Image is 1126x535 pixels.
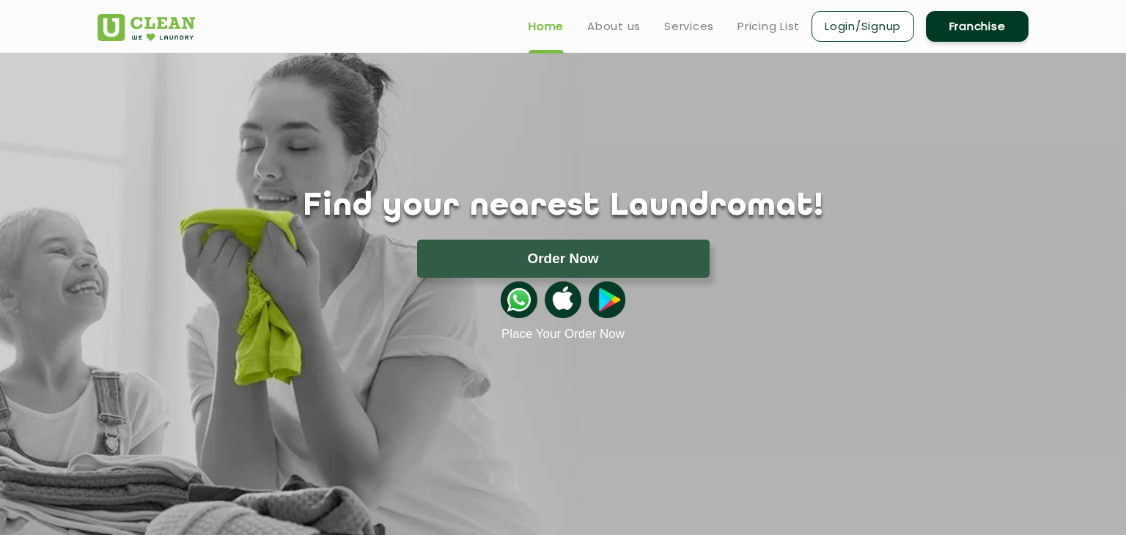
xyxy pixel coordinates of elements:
a: About us [587,18,641,35]
a: Login/Signup [812,11,914,42]
a: Services [664,18,714,35]
h1: Find your nearest Laundromat! [87,188,1039,225]
img: apple-icon.png [545,281,581,318]
a: Place Your Order Now [501,327,625,342]
img: playstoreicon.png [589,281,625,318]
a: Franchise [926,11,1029,42]
a: Pricing List [737,18,800,35]
a: Home [529,18,564,35]
img: whatsappicon.png [501,281,537,318]
button: Order Now [417,240,710,278]
img: UClean Laundry and Dry Cleaning [97,14,195,41]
